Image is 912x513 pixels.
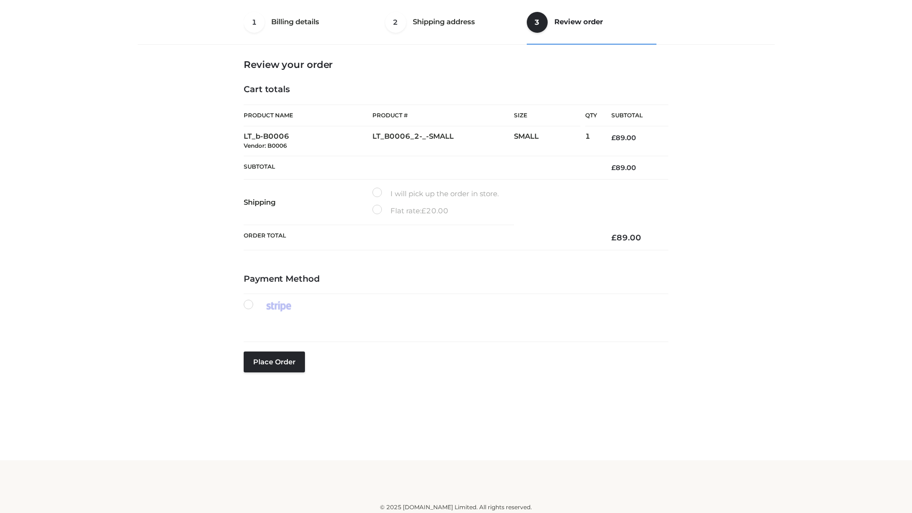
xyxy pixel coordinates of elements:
div: © 2025 [DOMAIN_NAME] Limited. All rights reserved. [141,503,771,512]
span: £ [611,163,616,172]
h4: Payment Method [244,274,668,285]
span: £ [611,133,616,142]
h4: Cart totals [244,85,668,95]
label: Flat rate: [372,205,448,217]
th: Size [514,105,580,126]
bdi: 89.00 [611,133,636,142]
small: Vendor: B0006 [244,142,287,149]
bdi: 89.00 [611,233,641,242]
span: £ [421,206,426,215]
th: Subtotal [244,156,597,179]
td: LT_b-B0006 [244,126,372,156]
th: Product # [372,104,514,126]
span: £ [611,233,617,242]
td: LT_B0006_2-_-SMALL [372,126,514,156]
th: Product Name [244,104,372,126]
button: Place order [244,351,305,372]
th: Shipping [244,180,372,225]
h3: Review your order [244,59,668,70]
td: 1 [585,126,597,156]
bdi: 89.00 [611,163,636,172]
th: Qty [585,104,597,126]
label: I will pick up the order in store. [372,188,499,200]
bdi: 20.00 [421,206,448,215]
td: SMALL [514,126,585,156]
th: Subtotal [597,105,668,126]
th: Order Total [244,225,597,250]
